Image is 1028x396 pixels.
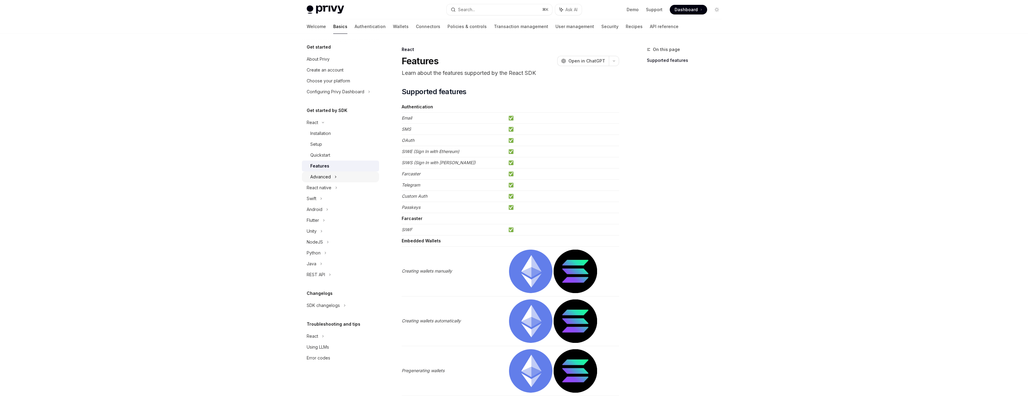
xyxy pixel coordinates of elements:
img: ethereum.png [509,299,552,343]
em: SMS [402,126,411,132]
td: ✅ [506,113,619,124]
div: React native [307,184,331,191]
em: Pregenerating wallets [402,368,444,373]
em: Creating wallets automatically [402,318,461,323]
td: ✅ [506,146,619,157]
a: Security [601,19,618,34]
td: ✅ [506,191,619,202]
h5: Changelogs [307,290,333,297]
span: ⌘ K [542,7,549,12]
a: Installation [302,128,379,139]
em: OAuth [402,138,414,143]
a: Choose your platform [302,75,379,86]
button: Search...⌘K [447,4,552,15]
strong: Authentication [402,104,433,109]
div: Flutter [307,217,319,224]
td: ✅ [506,224,619,235]
div: About Privy [307,56,330,63]
a: API reference [650,19,678,34]
a: Support [646,7,663,13]
em: SIWF [402,227,412,232]
em: SIWE (Sign In with Ethereum) [402,149,459,154]
a: Quickstart [302,150,379,161]
td: ✅ [506,180,619,191]
em: Farcaster [402,171,420,176]
a: User management [555,19,594,34]
h5: Get started by SDK [307,107,347,114]
a: Supported features [647,56,726,65]
a: Basics [333,19,347,34]
div: Advanced [310,173,331,180]
em: Creating wallets manually [402,268,452,273]
a: Setup [302,139,379,150]
em: Custom Auth [402,193,427,199]
div: Create an account [307,66,343,74]
a: Dashboard [670,5,707,14]
div: Configuring Privy Dashboard [307,88,364,95]
div: Swift [307,195,316,202]
a: Wallets [393,19,409,34]
td: ✅ [506,168,619,180]
div: Python [307,249,321,257]
em: SIWS (Sign In with [PERSON_NAME]) [402,160,476,165]
span: Ask AI [565,7,577,13]
img: light logo [307,5,344,14]
button: Toggle dark mode [712,5,722,14]
a: Demo [627,7,639,13]
div: Quickstart [310,152,330,159]
div: Error codes [307,354,330,362]
div: Setup [310,141,322,148]
span: Open in ChatGPT [568,58,605,64]
div: React [307,119,318,126]
em: Passkeys [402,205,420,210]
p: Learn about the features supported by the React SDK [402,69,619,77]
div: REST API [307,271,325,278]
div: Features [310,162,329,170]
img: ethereum.png [509,250,552,293]
img: solana.png [554,299,597,343]
div: React [307,333,318,340]
img: solana.png [554,349,597,393]
a: About Privy [302,54,379,65]
strong: Farcaster [402,216,422,221]
a: Create an account [302,65,379,75]
div: React [402,46,619,53]
div: Installation [310,130,331,137]
a: Welcome [307,19,326,34]
span: Supported features [402,87,467,97]
a: Policies & controls [448,19,487,34]
td: ✅ [506,124,619,135]
img: ethereum.png [509,349,552,393]
td: ✅ [506,135,619,146]
a: Using LLMs [302,342,379,353]
div: Unity [307,228,317,235]
em: Telegram [402,182,420,187]
div: Android [307,206,322,213]
strong: Embedded Wallets [402,238,441,243]
img: solana.png [554,250,597,293]
div: Using LLMs [307,343,329,351]
a: Error codes [302,353,379,363]
a: Recipes [626,19,643,34]
td: ✅ [506,157,619,168]
td: ✅ [506,202,619,213]
em: Email [402,115,412,120]
button: Ask AI [555,4,582,15]
h5: Troubleshooting and tips [307,321,360,328]
span: On this page [653,46,680,53]
a: Features [302,161,379,171]
a: Connectors [416,19,440,34]
button: Open in ChatGPT [557,56,609,66]
a: Transaction management [494,19,548,34]
h1: Features [402,56,439,66]
h5: Get started [307,43,331,51]
div: NodeJS [307,238,323,246]
div: Search... [458,6,475,13]
div: Choose your platform [307,77,350,85]
a: Authentication [355,19,386,34]
div: Java [307,260,316,267]
div: SDK changelogs [307,302,340,309]
span: Dashboard [675,7,698,13]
